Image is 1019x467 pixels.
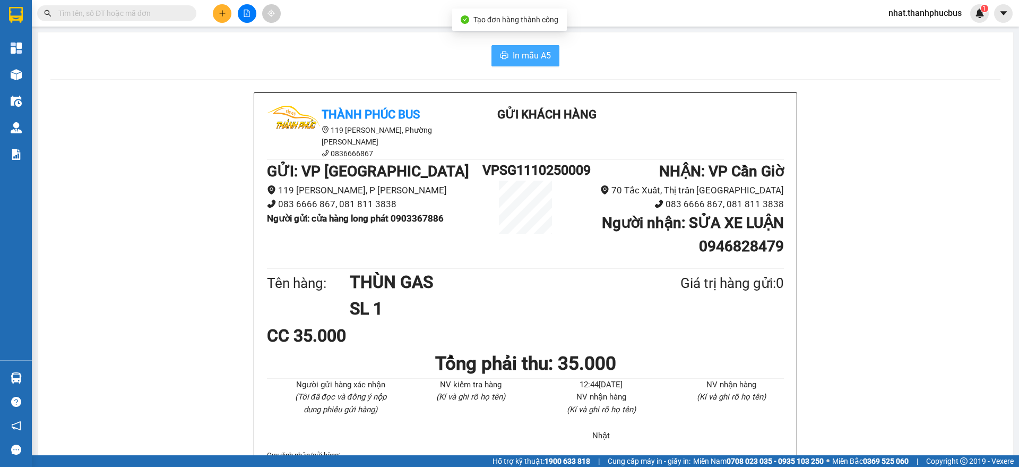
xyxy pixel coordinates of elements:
img: logo.jpg [13,13,66,66]
div: Tên hàng: [267,273,350,294]
span: aim [267,10,275,17]
sup: 1 [981,5,988,12]
b: Thành Phúc Bus [322,108,420,121]
span: phone [322,149,329,157]
i: (Kí và ghi rõ họ tên) [436,392,505,402]
i: (Kí và ghi rõ họ tên) [567,405,636,414]
i: (Tôi đã đọc và đồng ý nộp dung phiếu gửi hàng) [295,392,386,414]
span: Hỗ trợ kỹ thuật: [493,455,590,467]
li: NV nhận hàng [549,391,654,404]
b: NHẬN : VP Cần Giờ [659,163,784,180]
span: Miền Bắc [832,455,909,467]
button: caret-down [994,4,1013,23]
span: message [11,445,21,455]
li: 083 6666 867, 081 811 3838 [267,197,482,211]
span: | [598,455,600,467]
img: warehouse-icon [11,372,22,384]
span: ⚪️ [826,459,830,463]
span: nhat.thanhphucbus [880,6,970,20]
img: warehouse-icon [11,96,22,107]
li: NV kiểm tra hàng [419,379,524,392]
b: Người gửi : cửa hàng long phát 0903367886 [267,213,444,224]
span: environment [267,185,276,194]
h1: Tổng phải thu: 35.000 [267,349,784,378]
img: logo-vxr [9,7,23,23]
span: environment [322,126,329,133]
h1: THÙN GAS [350,269,629,295]
button: file-add [238,4,256,23]
span: notification [11,421,21,431]
span: caret-down [999,9,1008,18]
span: 1 [982,5,986,12]
input: Tìm tên, số ĐT hoặc mã đơn [58,7,184,19]
button: plus [213,4,231,23]
span: copyright [960,457,968,465]
b: Thành Phúc Bus [13,69,54,118]
span: | [917,455,918,467]
span: check-circle [461,15,469,24]
strong: 1900 633 818 [545,457,590,465]
span: Tạo đơn hàng thành công [473,15,558,24]
li: 083 6666 867, 081 811 3838 [568,197,784,211]
span: phone [267,199,276,208]
b: Gửi khách hàng [65,15,105,65]
li: Nhật [549,430,654,443]
span: plus [219,10,226,17]
span: In mẫu A5 [513,49,551,62]
li: 70 Tắc Xuất, Thị trấn [GEOGRAPHIC_DATA] [568,183,784,198]
img: warehouse-icon [11,69,22,80]
div: Giá trị hàng gửi: 0 [629,273,784,294]
li: 119 [PERSON_NAME], P [PERSON_NAME] [267,183,482,198]
span: environment [600,185,609,194]
h1: SL 1 [350,295,629,322]
span: Cung cấp máy in - giấy in: [608,455,690,467]
img: solution-icon [11,149,22,160]
span: file-add [243,10,251,17]
img: logo.jpg [267,106,320,159]
li: 12:44[DATE] [549,379,654,392]
img: dashboard-icon [11,43,22,54]
img: warehouse-icon [11,122,22,133]
button: printerIn mẫu A5 [491,45,559,66]
h1: VPSG1110250009 [482,160,568,181]
span: printer [500,51,508,61]
li: 0836666867 [267,148,458,159]
b: Người nhận : SỬA XE LUẬN 0946828479 [602,214,784,255]
li: 119 [PERSON_NAME], Phường [PERSON_NAME] [267,124,458,148]
i: (Kí và ghi rõ họ tên) [697,392,766,402]
div: CC 35.000 [267,322,437,349]
img: icon-new-feature [975,9,985,18]
strong: 0708 023 035 - 0935 103 250 [727,457,824,465]
span: search [44,10,51,17]
button: aim [262,4,281,23]
li: NV nhận hàng [679,379,784,392]
span: phone [654,199,663,208]
li: Người gửi hàng xác nhận [288,379,393,392]
strong: 0369 525 060 [863,457,909,465]
span: question-circle [11,397,21,407]
b: GỬI : VP [GEOGRAPHIC_DATA] [267,163,469,180]
span: Miền Nam [693,455,824,467]
b: Gửi khách hàng [497,108,597,121]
